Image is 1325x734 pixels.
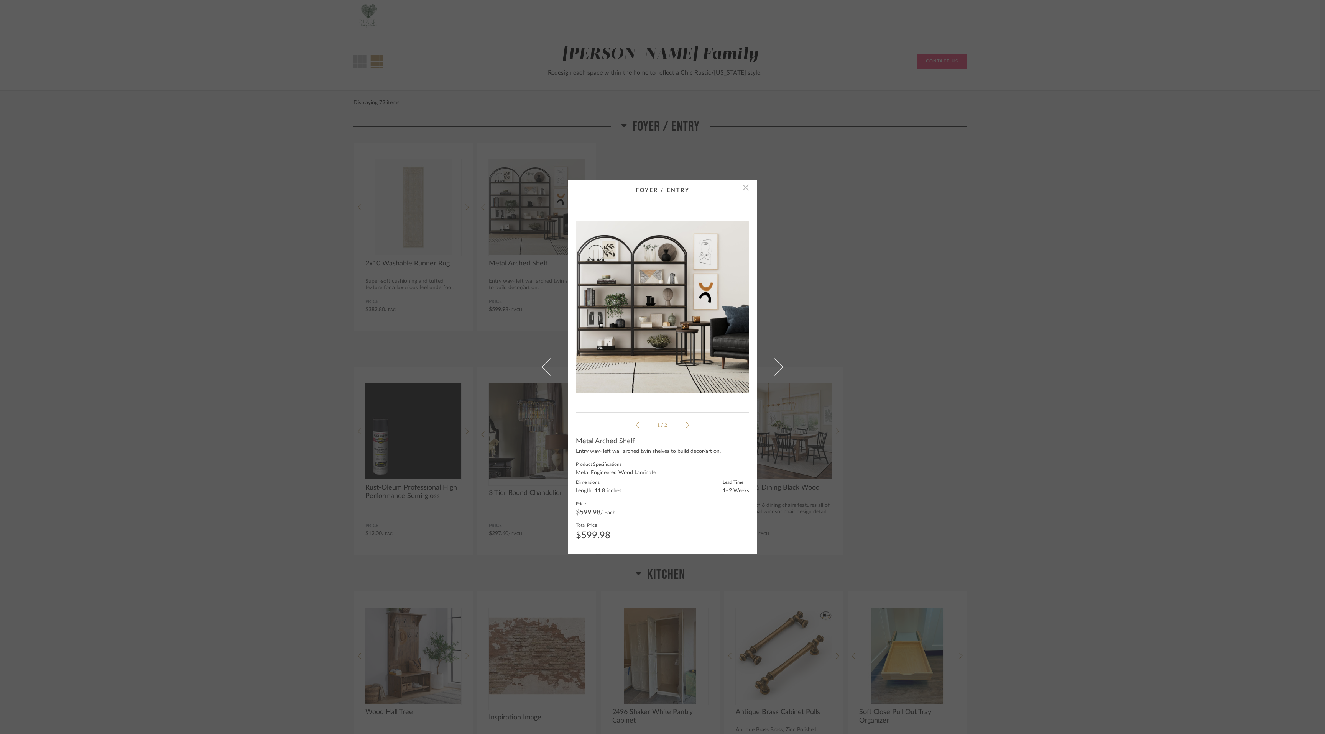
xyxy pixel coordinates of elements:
img: 2e3526b1-f426-40ac-944c-9941c099129b_1000x1000.jpg [576,208,749,406]
label: Dimensions [576,479,621,485]
div: Metal Engineered Wood Laminate [576,470,749,476]
label: Product Specifications [576,461,749,467]
div: 0 [576,208,749,406]
label: Total Price [576,522,610,528]
span: Metal Arched Shelf [576,437,635,446]
span: 1 [657,423,661,428]
span: 2 [664,423,668,428]
div: 1–2 Weeks [723,488,749,494]
div: Length: 11.8 inches [576,488,621,494]
span: / Each [600,510,616,516]
div: $599.98 [576,531,610,540]
span: / [661,423,664,428]
label: Lead Time [723,479,749,485]
div: Entry way- left wall arched twin shelves to build decor/art on. [576,449,749,455]
label: Price [576,500,616,506]
button: Close [738,180,753,195]
span: $599.98 [576,509,600,516]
